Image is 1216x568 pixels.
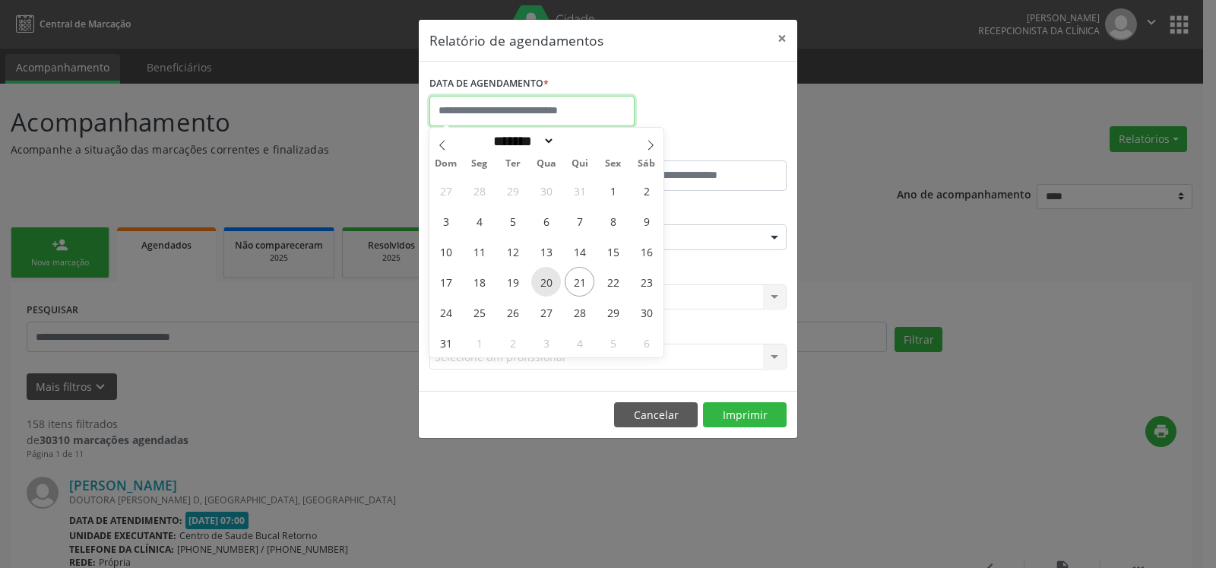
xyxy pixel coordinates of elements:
span: Agosto 10, 2025 [431,236,461,266]
span: Setembro 3, 2025 [531,328,561,357]
span: Qua [530,159,563,169]
span: Agosto 18, 2025 [464,267,494,297]
span: Sáb [630,159,663,169]
span: Setembro 1, 2025 [464,328,494,357]
span: Agosto 14, 2025 [565,236,594,266]
span: Agosto 21, 2025 [565,267,594,297]
span: Agosto 7, 2025 [565,206,594,236]
span: Dom [429,159,463,169]
span: Sex [597,159,630,169]
span: Julho 30, 2025 [531,176,561,205]
span: Julho 28, 2025 [464,176,494,205]
span: Agosto 11, 2025 [464,236,494,266]
span: Agosto 15, 2025 [598,236,628,266]
span: Agosto 29, 2025 [598,297,628,327]
span: Agosto 30, 2025 [632,297,661,327]
button: Cancelar [614,402,698,428]
span: Agosto 12, 2025 [498,236,527,266]
span: Setembro 2, 2025 [498,328,527,357]
span: Julho 29, 2025 [498,176,527,205]
label: ATÉ [612,137,787,160]
span: Agosto 19, 2025 [498,267,527,297]
span: Agosto 8, 2025 [598,206,628,236]
button: Close [767,20,797,57]
span: Agosto 9, 2025 [632,206,661,236]
span: Agosto 13, 2025 [531,236,561,266]
span: Agosto 1, 2025 [598,176,628,205]
h5: Relatório de agendamentos [429,30,603,50]
span: Agosto 2, 2025 [632,176,661,205]
select: Month [488,133,555,149]
span: Setembro 4, 2025 [565,328,594,357]
span: Agosto 20, 2025 [531,267,561,297]
span: Agosto 24, 2025 [431,297,461,327]
span: Agosto 3, 2025 [431,206,461,236]
span: Agosto 16, 2025 [632,236,661,266]
span: Agosto 26, 2025 [498,297,527,327]
button: Imprimir [703,402,787,428]
span: Julho 31, 2025 [565,176,594,205]
span: Qui [563,159,597,169]
span: Setembro 6, 2025 [632,328,661,357]
span: Agosto 28, 2025 [565,297,594,327]
span: Agosto 27, 2025 [531,297,561,327]
span: Julho 27, 2025 [431,176,461,205]
span: Agosto 5, 2025 [498,206,527,236]
label: DATA DE AGENDAMENTO [429,72,549,96]
span: Agosto 4, 2025 [464,206,494,236]
span: Ter [496,159,530,169]
span: Agosto 25, 2025 [464,297,494,327]
input: Year [555,133,605,149]
span: Seg [463,159,496,169]
span: Agosto 17, 2025 [431,267,461,297]
span: Agosto 6, 2025 [531,206,561,236]
span: Agosto 23, 2025 [632,267,661,297]
span: Setembro 5, 2025 [598,328,628,357]
span: Agosto 22, 2025 [598,267,628,297]
span: Agosto 31, 2025 [431,328,461,357]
